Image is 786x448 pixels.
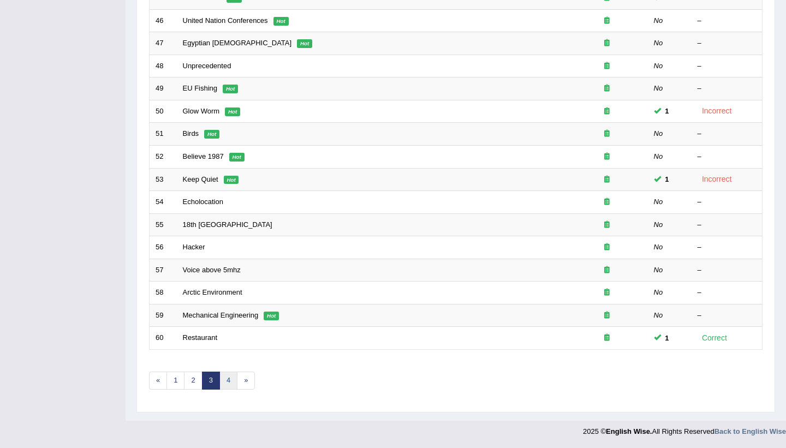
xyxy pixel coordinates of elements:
[225,107,240,116] em: Hot
[714,427,786,435] a: Back to English Wise
[183,198,223,206] a: Echolocation
[150,327,177,350] td: 60
[583,421,786,437] div: 2025 © All Rights Reserved
[166,372,184,390] a: 1
[150,304,177,327] td: 59
[654,266,663,274] em: No
[661,332,674,344] span: You can still take this question
[654,288,663,296] em: No
[698,310,757,321] div: –
[237,372,255,390] a: »
[229,153,245,162] em: Hot
[183,311,259,319] a: Mechanical Engineering
[150,282,177,304] td: 58
[224,176,239,184] em: Hot
[572,83,642,94] div: Exam occurring question
[654,84,663,92] em: No
[150,191,177,214] td: 54
[698,16,757,26] div: –
[202,372,220,390] a: 3
[183,84,218,92] a: EU Fishing
[572,242,642,253] div: Exam occurring question
[654,39,663,47] em: No
[204,130,219,139] em: Hot
[273,17,289,26] em: Hot
[661,105,674,117] span: You can still take this question
[150,100,177,123] td: 50
[572,310,642,321] div: Exam occurring question
[654,152,663,160] em: No
[184,372,202,390] a: 2
[183,62,231,70] a: Unprecedented
[698,105,736,117] div: Incorrect
[223,85,238,93] em: Hot
[150,77,177,100] td: 49
[150,9,177,32] td: 46
[264,312,279,320] em: Hot
[572,288,642,298] div: Exam occurring question
[149,372,167,390] a: «
[183,333,218,342] a: Restaurant
[698,173,736,186] div: Incorrect
[572,61,642,71] div: Exam occurring question
[183,107,220,115] a: Glow Worm
[698,129,757,139] div: –
[698,288,757,298] div: –
[654,16,663,25] em: No
[150,168,177,191] td: 53
[572,106,642,117] div: Exam occurring question
[654,311,663,319] em: No
[572,16,642,26] div: Exam occurring question
[150,123,177,146] td: 51
[698,61,757,71] div: –
[183,288,242,296] a: Arctic Environment
[654,243,663,251] em: No
[572,38,642,49] div: Exam occurring question
[698,83,757,94] div: –
[183,220,272,229] a: 18th [GEOGRAPHIC_DATA]
[698,38,757,49] div: –
[183,152,224,160] a: Believe 1987
[572,220,642,230] div: Exam occurring question
[150,259,177,282] td: 57
[150,145,177,168] td: 52
[150,55,177,77] td: 48
[698,220,757,230] div: –
[572,152,642,162] div: Exam occurring question
[297,39,312,48] em: Hot
[572,129,642,139] div: Exam occurring question
[219,372,237,390] a: 4
[183,16,268,25] a: United Nation Conferences
[698,332,732,344] div: Correct
[654,220,663,229] em: No
[654,62,663,70] em: No
[572,197,642,207] div: Exam occurring question
[183,129,199,138] a: Birds
[183,266,241,274] a: Voice above 5mhz
[606,427,652,435] strong: English Wise.
[654,129,663,138] em: No
[150,213,177,236] td: 55
[698,242,757,253] div: –
[661,174,674,185] span: You can still take this question
[183,243,205,251] a: Hacker
[698,265,757,276] div: –
[698,197,757,207] div: –
[150,32,177,55] td: 47
[698,152,757,162] div: –
[150,236,177,259] td: 56
[183,175,218,183] a: Keep Quiet
[572,175,642,185] div: Exam occurring question
[572,333,642,343] div: Exam occurring question
[183,39,292,47] a: Egyptian [DEMOGRAPHIC_DATA]
[572,265,642,276] div: Exam occurring question
[654,198,663,206] em: No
